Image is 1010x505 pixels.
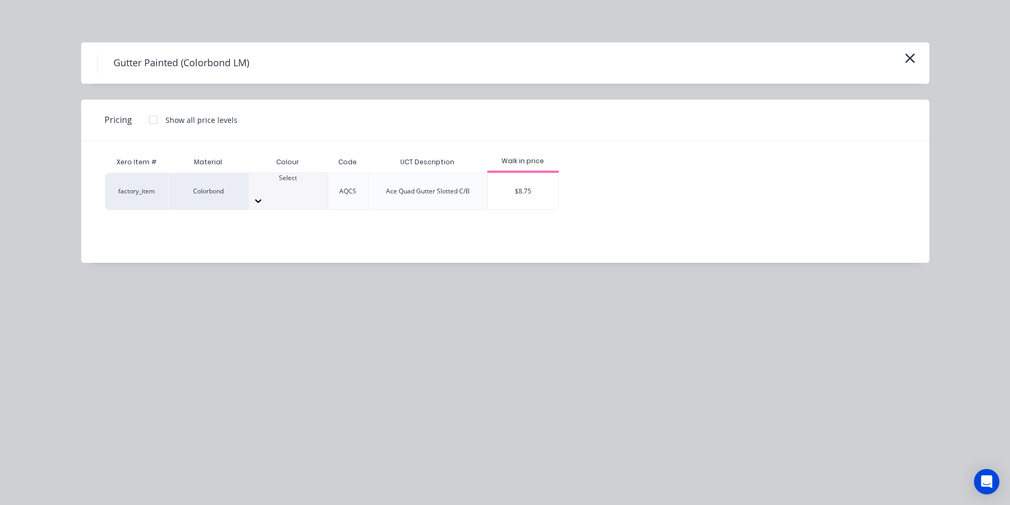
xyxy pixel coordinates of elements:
[169,152,248,173] div: Material
[488,173,558,209] div: $8.75
[330,149,365,175] div: Code
[97,53,265,73] h4: Gutter Painted (Colorbond LM)
[248,152,328,173] div: Colour
[169,173,248,210] div: Colorbond
[392,149,463,175] div: UCT Description
[105,152,169,173] div: Xero Item #
[339,187,356,196] div: AQCS
[386,187,470,196] div: Ace Quad Gutter Slotted C/B
[165,114,238,126] div: Show all price levels
[105,173,169,210] div: factory_item
[104,113,132,126] span: Pricing
[974,469,999,494] div: Open Intercom Messenger
[249,173,328,183] div: Select
[487,156,559,166] div: Walk in price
